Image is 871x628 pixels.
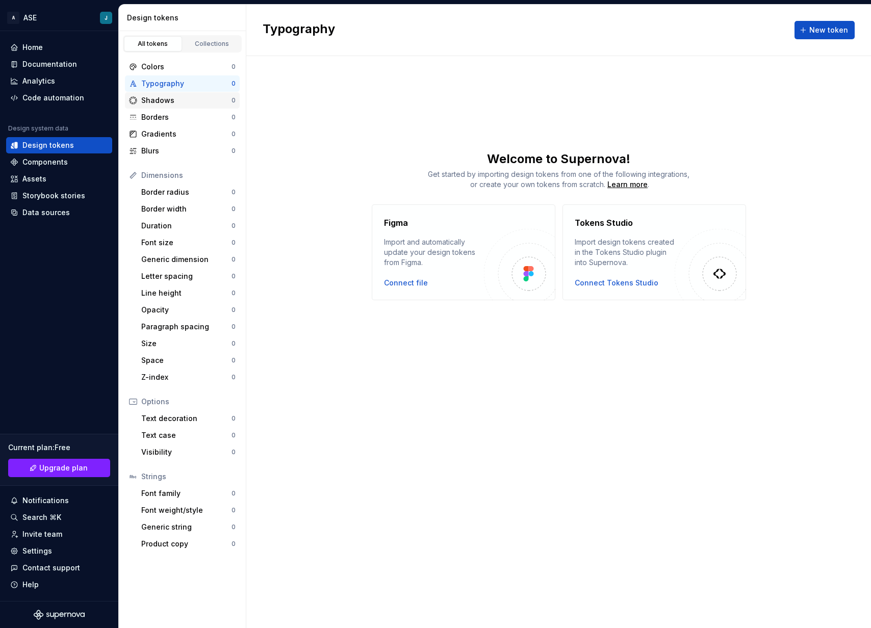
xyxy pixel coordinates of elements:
[137,251,240,268] a: Generic dimension0
[125,109,240,125] a: Borders0
[6,560,112,576] button: Contact support
[22,529,62,539] div: Invite team
[141,522,232,532] div: Generic string
[232,63,236,71] div: 0
[232,239,236,247] div: 0
[384,217,408,229] h4: Figma
[125,92,240,109] a: Shadows0
[141,238,232,248] div: Font size
[232,506,236,514] div: 0
[137,201,240,217] a: Border width0
[105,14,108,22] div: J
[137,519,240,535] a: Generic string0
[22,174,46,184] div: Assets
[232,255,236,264] div: 0
[22,512,61,522] div: Search ⌘K
[141,112,232,122] div: Borders
[384,278,428,288] button: Connect file
[22,495,69,506] div: Notifications
[22,207,70,218] div: Data sources
[141,146,232,156] div: Blurs
[6,56,112,72] a: Documentation
[22,157,68,167] div: Components
[137,302,240,318] a: Opacity0
[232,113,236,121] div: 0
[39,463,88,473] span: Upgrade plan
[6,154,112,170] a: Components
[137,502,240,518] a: Font weight/style0
[187,40,238,48] div: Collections
[232,80,236,88] div: 0
[232,356,236,364] div: 0
[232,289,236,297] div: 0
[141,95,232,106] div: Shadows
[575,217,633,229] h4: Tokens Studio
[22,59,77,69] div: Documentation
[6,509,112,526] button: Search ⌘K
[6,39,112,56] a: Home
[232,448,236,456] div: 0
[22,546,52,556] div: Settings
[137,319,240,335] a: Paragraph spacing0
[127,13,242,23] div: Design tokens
[141,413,232,424] div: Text decoration
[137,444,240,460] a: Visibility0
[141,288,232,298] div: Line height
[22,191,85,201] div: Storybook stories
[809,25,848,35] span: New token
[141,129,232,139] div: Gradients
[137,234,240,251] a: Font size0
[127,40,178,48] div: All tokens
[6,492,112,509] button: Notifications
[141,187,232,197] div: Border radius
[137,369,240,385] a: Z-index0
[232,414,236,423] div: 0
[141,254,232,265] div: Generic dimension
[2,7,116,29] button: AASEJ
[232,306,236,314] div: 0
[232,373,236,381] div: 0
[22,42,43,53] div: Home
[125,75,240,92] a: Typography0
[141,170,236,180] div: Dimensions
[137,268,240,284] a: Letter spacing0
[141,305,232,315] div: Opacity
[22,563,80,573] div: Contact support
[575,278,658,288] button: Connect Tokens Studio
[8,442,110,453] div: Current plan : Free
[137,352,240,369] a: Space0
[137,536,240,552] a: Product copy0
[125,126,240,142] a: Gradients0
[141,505,232,515] div: Font weight/style
[232,222,236,230] div: 0
[141,204,232,214] div: Border width
[6,543,112,559] a: Settings
[137,285,240,301] a: Line height0
[141,397,236,407] div: Options
[232,205,236,213] div: 0
[141,338,232,349] div: Size
[137,485,240,502] a: Font family0
[263,21,335,39] h2: Typography
[232,540,236,548] div: 0
[141,322,232,332] div: Paragraph spacing
[232,523,236,531] div: 0
[141,539,232,549] div: Product copy
[232,130,236,138] div: 0
[141,488,232,499] div: Font family
[141,472,236,482] div: Strings
[6,73,112,89] a: Analytics
[23,13,37,23] div: ASE
[6,577,112,593] button: Help
[22,580,39,590] div: Help
[232,188,236,196] div: 0
[607,179,648,190] div: Learn more
[34,610,85,620] a: Supernova Logo
[6,526,112,542] a: Invite team
[7,12,19,24] div: A
[137,427,240,443] a: Text case0
[22,76,55,86] div: Analytics
[232,272,236,280] div: 0
[22,140,74,150] div: Design tokens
